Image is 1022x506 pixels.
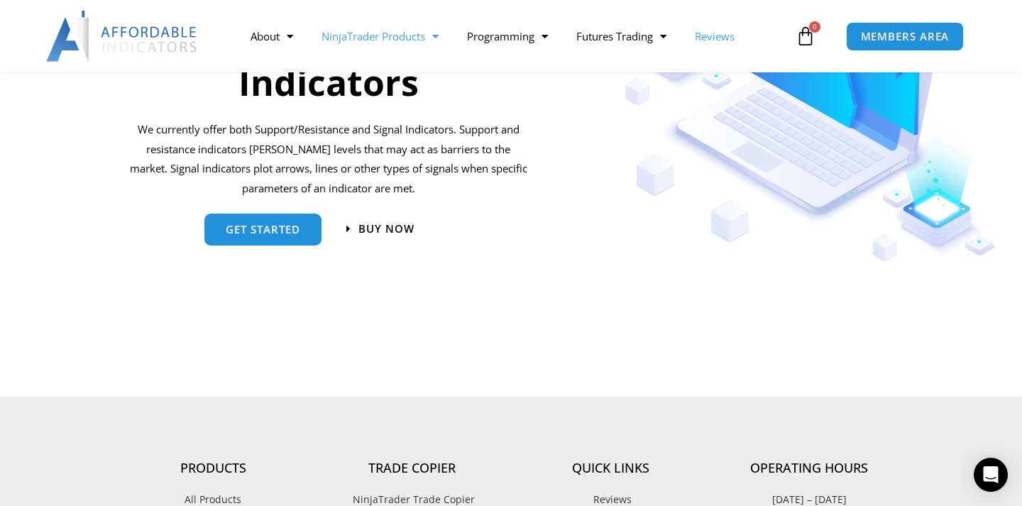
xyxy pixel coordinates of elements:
h4: Trade Copier [312,461,511,476]
h4: Operating Hours [710,461,908,476]
h4: Quick Links [511,461,710,476]
a: Futures Trading [562,20,681,53]
img: LogoAI | Affordable Indicators – NinjaTrader [46,11,199,62]
span: MEMBERS AREA [861,31,950,42]
span: get started [226,224,300,235]
a: Reviews [681,20,749,53]
div: Open Intercom Messenger [974,458,1008,492]
a: MEMBERS AREA [846,22,965,51]
span: 0 [809,21,820,33]
a: NinjaTrader Products [307,20,453,53]
a: get started [204,214,322,246]
nav: Menu [236,20,792,53]
a: 0 [774,16,837,57]
h4: Products [114,461,312,476]
p: We currently offer both Support/Resistance and Signal Indicators. Support and resistance indicato... [128,120,529,199]
a: About [236,20,307,53]
span: Buy now [358,224,414,234]
h2: Indicators [128,60,529,106]
a: Buy now [346,224,414,234]
a: Programming [453,20,562,53]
